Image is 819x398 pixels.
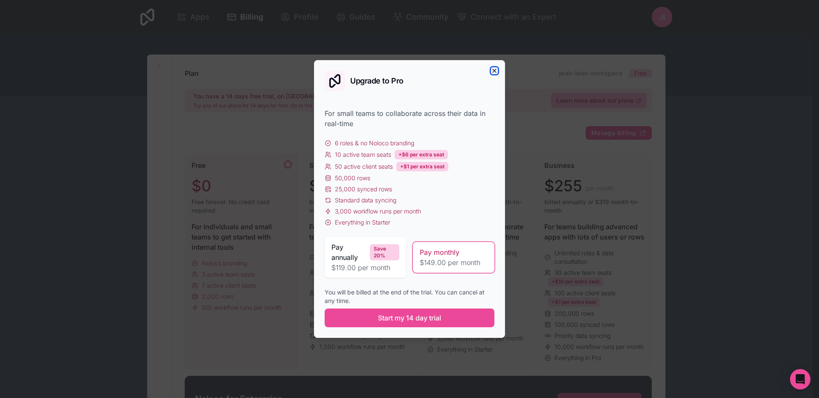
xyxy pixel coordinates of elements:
span: $119.00 per month [331,262,399,273]
span: 3,000 workflow runs per month [335,207,421,216]
span: Standard data syncing [335,196,396,205]
div: +$6 per extra seat [395,150,448,159]
span: Start my 14 day trial [378,313,441,323]
div: You will be billed at the end of the trial. You can cancel at any time. [325,288,494,305]
button: Start my 14 day trial [325,309,494,327]
span: 50 active client seats [335,162,393,171]
span: $149.00 per month [420,257,488,268]
span: Everything in Starter [335,218,390,227]
div: +$1 per extra seat [396,162,448,171]
h2: Upgrade to Pro [350,77,404,85]
span: 25,000 synced rows [335,185,392,193]
span: Pay monthly [420,247,459,257]
span: 50,000 rows [335,174,370,182]
div: Save 20% [370,244,399,260]
span: 10 active team seats [335,150,391,159]
span: Pay annually [331,242,366,262]
span: 6 roles & no Noloco branding [335,139,414,147]
div: For small teams to collaborate across their data in real-time [325,108,494,129]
